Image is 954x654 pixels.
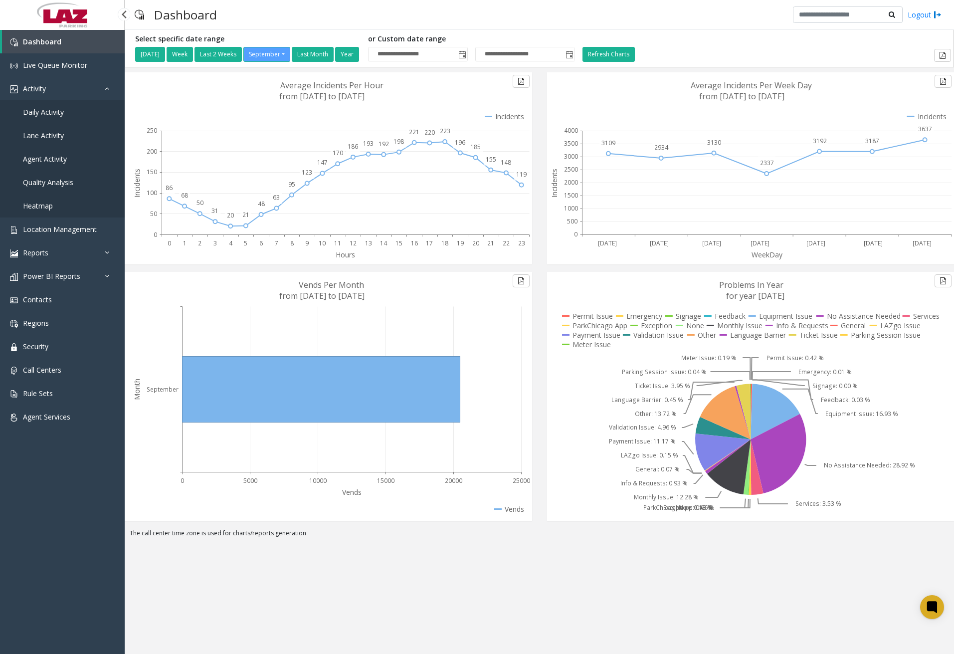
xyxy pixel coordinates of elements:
text: [DATE] [751,239,769,247]
text: 0 [154,230,157,239]
div: The call center time zone is used for charts/reports generation [125,529,954,543]
text: 3 [213,239,217,247]
text: 23 [518,239,525,247]
text: 14 [380,239,387,247]
text: Vends [342,487,362,497]
text: 155 [486,155,496,164]
text: Emergency: 0.01 % [798,368,852,376]
text: 221 [409,128,419,136]
text: 223 [440,127,450,135]
text: LAZgo Issue: 0.15 % [620,451,678,460]
text: Equipment Issue: 16.93 % [825,410,898,418]
img: 'icon' [10,414,18,422]
span: Activity [23,84,46,93]
text: 10000 [309,476,327,485]
img: 'icon' [10,62,18,70]
text: 3192 [812,137,826,145]
text: 0 [574,230,577,239]
text: Incidents [550,169,559,198]
text: Monthly Issue: 12.28 % [633,493,698,502]
text: 17 [426,239,433,247]
button: Export to pdf [935,274,952,287]
text: 20 [227,211,234,219]
text: Feedback: 0.03 % [821,396,870,404]
span: Rule Sets [23,389,53,398]
text: 4000 [564,126,578,135]
text: 18 [441,239,448,247]
text: 2337 [760,159,774,167]
text: Vends Per Month [299,279,364,290]
text: Signage: 0.00 % [812,382,858,390]
text: 50 [196,199,203,207]
text: WeekDay [752,250,783,259]
text: [DATE] [864,239,883,247]
text: 8 [290,239,294,247]
span: Daily Activity [23,107,64,117]
text: 10 [319,239,326,247]
text: 63 [273,193,280,202]
text: 0 [181,476,184,485]
button: [DATE] [135,47,165,62]
button: Refresh Charts [582,47,635,62]
text: 150 [147,168,157,176]
text: Ticket Issue: 3.95 % [635,382,690,390]
img: 'icon' [10,38,18,46]
text: Exception: 0.16 % [663,504,713,512]
button: Last Month [292,47,334,62]
text: 3130 [707,138,721,147]
h3: Dashboard [149,2,222,27]
text: 6 [259,239,263,247]
span: Quality Analysis [23,178,73,187]
button: Export to pdf [513,274,530,287]
text: 1 [183,239,187,247]
button: Export to pdf [513,75,530,88]
text: 9 [305,239,309,247]
text: [DATE] [598,239,617,247]
text: 220 [424,128,435,137]
button: Export to pdf [934,49,951,62]
span: Agent Services [23,412,70,422]
text: 192 [379,140,389,148]
text: 31 [211,207,218,215]
button: September [243,47,290,62]
text: 185 [470,143,481,151]
h5: or Custom date range [368,35,575,43]
text: 13 [365,239,372,247]
span: Power BI Reports [23,271,80,281]
text: 119 [516,170,527,179]
text: 3637 [918,125,932,133]
text: General: 0.07 % [635,465,680,474]
text: Hours [336,250,355,259]
text: 7 [275,239,278,247]
img: logout [934,9,942,20]
button: Week [167,47,193,62]
text: 250 [147,126,157,135]
text: 186 [348,142,358,151]
text: 16 [411,239,418,247]
text: 147 [317,158,328,167]
text: 11 [334,239,341,247]
text: 4 [229,239,233,247]
text: 123 [302,168,312,177]
text: 95 [288,180,295,189]
text: 148 [501,158,511,167]
a: Dashboard [2,30,125,53]
text: 3109 [601,139,615,147]
text: Average Incidents Per Week Day [691,80,812,91]
text: 170 [333,149,343,157]
h5: Select specific date range [135,35,361,43]
text: 22 [503,239,510,247]
text: [DATE] [913,239,932,247]
img: 'icon' [10,367,18,375]
text: 3000 [564,152,578,161]
text: 3187 [865,137,879,145]
img: 'icon' [10,85,18,93]
text: from [DATE] to [DATE] [699,91,784,102]
text: from [DATE] to [DATE] [279,290,365,301]
text: 193 [363,139,374,148]
text: 25000 [513,476,530,485]
text: Incidents [132,169,142,198]
text: 5000 [243,476,257,485]
text: 198 [393,137,404,146]
img: 'icon' [10,226,18,234]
